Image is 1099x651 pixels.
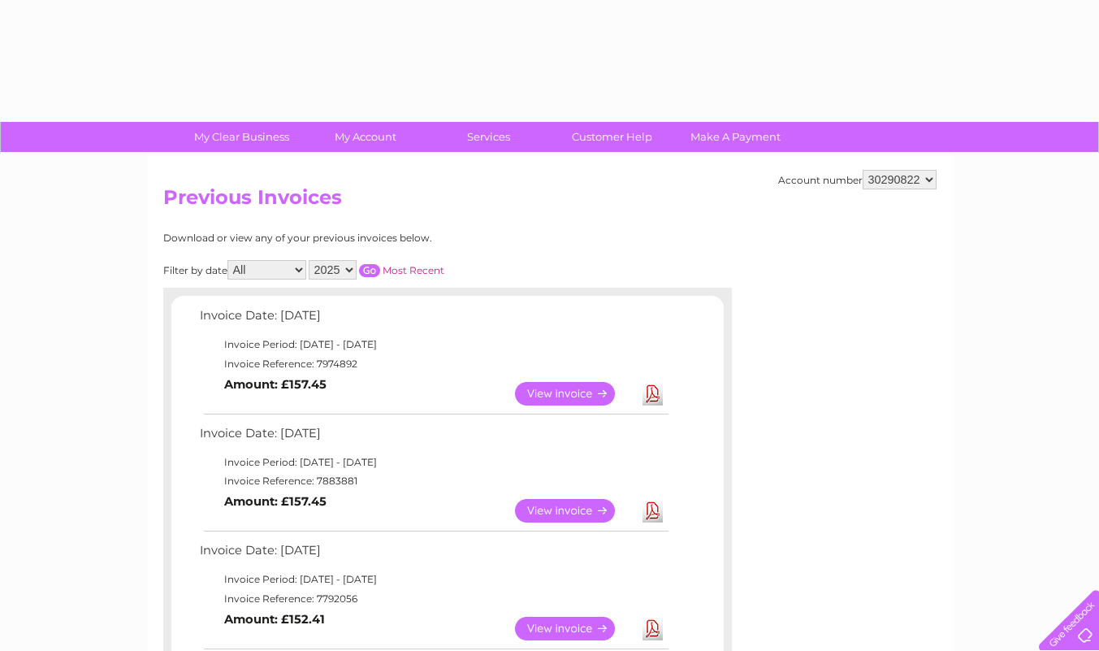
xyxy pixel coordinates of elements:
b: Amount: £152.41 [224,612,325,627]
div: Download or view any of your previous invoices below. [163,232,590,244]
a: Download [643,382,663,406]
div: Filter by date [163,260,590,280]
td: Invoice Period: [DATE] - [DATE] [196,570,671,589]
a: View [515,382,634,406]
a: Most Recent [383,264,444,276]
a: Download [643,499,663,523]
td: Invoice Reference: 7974892 [196,354,671,374]
b: Amount: £157.45 [224,494,327,509]
a: Download [643,617,663,640]
td: Invoice Reference: 7883881 [196,471,671,491]
b: Amount: £157.45 [224,377,327,392]
td: Invoice Reference: 7792056 [196,589,671,609]
a: View [515,499,634,523]
div: Account number [778,170,937,189]
td: Invoice Date: [DATE] [196,305,671,335]
a: Customer Help [545,122,679,152]
td: Invoice Date: [DATE] [196,423,671,453]
h2: Previous Invoices [163,186,937,217]
td: Invoice Period: [DATE] - [DATE] [196,335,671,354]
a: Make A Payment [668,122,803,152]
td: Invoice Period: [DATE] - [DATE] [196,453,671,472]
a: My Clear Business [175,122,309,152]
td: Invoice Date: [DATE] [196,540,671,570]
a: Services [422,122,556,152]
a: My Account [298,122,432,152]
a: View [515,617,634,640]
